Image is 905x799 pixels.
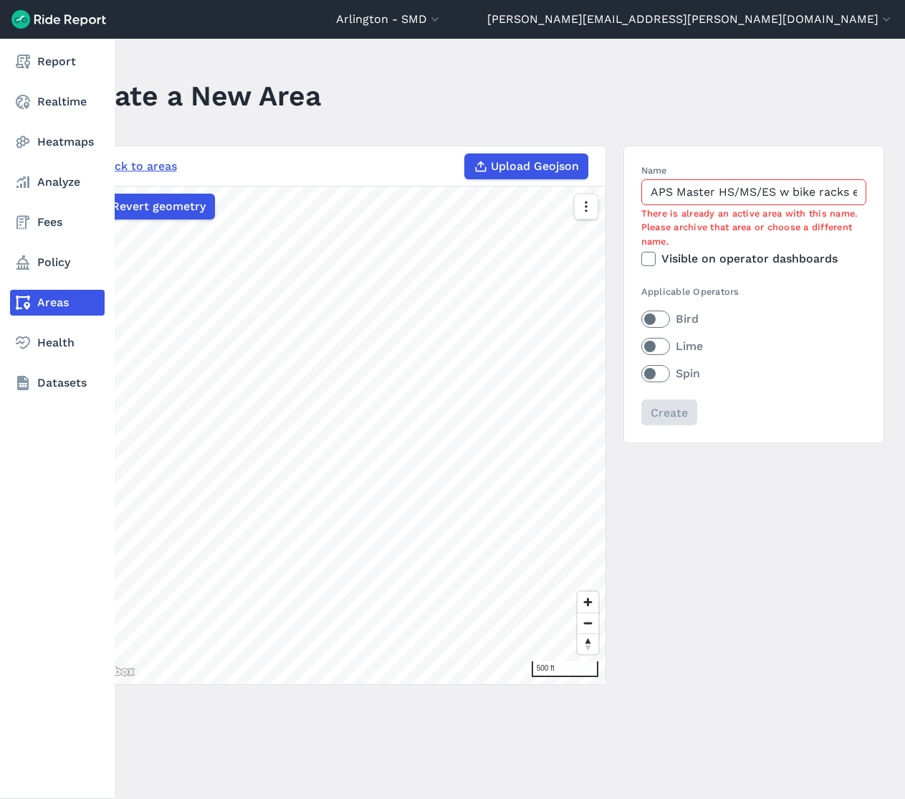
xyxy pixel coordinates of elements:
[68,186,605,684] canvas: Map
[641,338,866,355] label: Lime
[102,194,215,219] button: Revert geometry
[487,11,894,28] button: [PERSON_NAME][EMAIL_ADDRESS][PERSON_NAME][DOMAIN_NAME]
[578,633,598,654] button: Reset bearing to north
[641,285,866,298] div: Applicable Operators
[10,129,105,155] a: Heatmaps
[10,330,105,356] a: Health
[336,11,442,28] button: Arlington - SMD
[85,158,177,175] a: ← Back to areas
[491,158,579,175] span: Upload Geojson
[578,592,598,613] button: Zoom in
[10,290,105,316] a: Areas
[641,179,866,205] input: Enter a name
[641,311,866,328] label: Bird
[10,49,105,75] a: Report
[641,207,866,248] div: There is already an active area with this name. Please archive that area or choose a different name.
[578,613,598,633] button: Zoom out
[641,365,866,382] label: Spin
[10,169,105,195] a: Analyze
[112,198,206,215] span: Revert geometry
[641,250,866,268] label: Visible on operator dashboards
[10,250,105,275] a: Policy
[11,10,106,29] img: Ride Report
[532,661,598,677] div: 500 ft
[641,164,866,177] label: Name
[10,89,105,115] a: Realtime
[10,209,105,235] a: Fees
[67,76,321,115] h1: Create a New Area
[10,370,105,396] a: Datasets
